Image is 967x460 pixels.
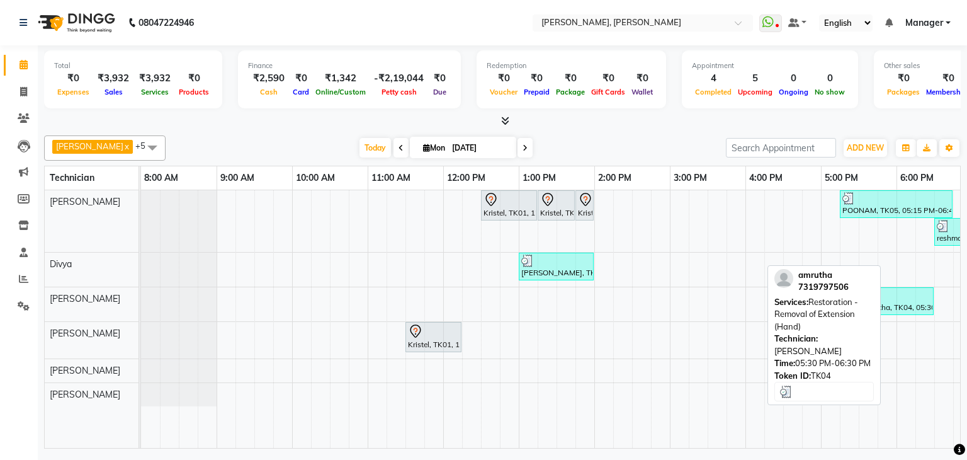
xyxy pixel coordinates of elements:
[774,333,874,357] div: [PERSON_NAME]
[811,88,848,96] span: No show
[588,88,628,96] span: Gift Cards
[50,389,120,400] span: [PERSON_NAME]
[841,192,951,216] div: POONAM, TK05, 05:15 PM-06:45 PM, Permanent Nail Paint - French (Hand),Nail Art - 3d Art (Hand) (₹...
[54,71,93,86] div: ₹0
[746,169,786,187] a: 4:00 PM
[774,370,874,382] div: TK04
[735,71,776,86] div: 5
[141,169,181,187] a: 8:00 AM
[378,88,420,96] span: Petty cash
[290,88,312,96] span: Card
[487,88,521,96] span: Voucher
[776,88,811,96] span: Ongoing
[884,71,923,86] div: ₹0
[139,5,194,40] b: 08047224946
[50,293,120,304] span: [PERSON_NAME]
[774,357,874,370] div: 05:30 PM-06:30 PM
[312,71,369,86] div: ₹1,342
[50,258,72,270] span: Divya
[420,143,448,152] span: Mon
[448,139,511,158] input: 2025-09-01
[628,71,656,86] div: ₹0
[905,16,943,30] span: Manager
[50,196,120,207] span: [PERSON_NAME]
[138,88,172,96] span: Services
[123,141,129,151] a: x
[774,358,795,368] span: Time:
[176,88,212,96] span: Products
[847,143,884,152] span: ADD NEW
[588,71,628,86] div: ₹0
[553,88,588,96] span: Package
[50,172,94,183] span: Technician
[444,169,489,187] a: 12:00 PM
[897,169,937,187] a: 6:00 PM
[670,169,710,187] a: 3:00 PM
[248,71,290,86] div: ₹2,590
[735,88,776,96] span: Upcoming
[539,192,574,219] div: Kristel, TK01, 01:15 PM-01:45 PM, Permanent Nail Paint - Solid Color (Hand)
[798,270,832,280] span: amrutha
[50,365,120,376] span: [PERSON_NAME]
[798,281,849,294] div: 7319797506
[844,139,887,157] button: ADD NEW
[369,71,429,86] div: -₹2,19,044
[860,289,932,313] div: amrutha, TK04, 05:30 PM-06:30 PM, Restoration - Removal of Extension (Hand)
[217,169,257,187] a: 9:00 AM
[54,88,93,96] span: Expenses
[774,371,811,381] span: Token ID:
[359,138,391,158] span: Today
[54,60,212,71] div: Total
[368,169,414,187] a: 11:00 AM
[692,60,848,71] div: Appointment
[56,141,123,151] span: [PERSON_NAME]
[553,71,588,86] div: ₹0
[176,71,212,86] div: ₹0
[692,71,735,86] div: 4
[519,169,559,187] a: 1:00 PM
[290,71,312,86] div: ₹0
[50,328,120,339] span: [PERSON_NAME]
[257,88,281,96] span: Cash
[482,192,536,219] div: Kristel, TK01, 12:30 PM-01:15 PM, Nail Extension - Acrylic (Hand)
[487,60,656,71] div: Redemption
[312,88,369,96] span: Online/Custom
[521,88,553,96] span: Prepaid
[726,138,836,158] input: Search Appointment
[774,333,818,343] span: Technician:
[577,192,592,219] div: Kristel, TK01, 01:45 PM-02:00 PM, Permanent Nail Paint - Solid Color (Toes)
[774,297,858,331] span: Restoration - Removal of Extension (Hand)
[774,269,793,288] img: profile
[822,169,861,187] a: 5:00 PM
[101,88,126,96] span: Sales
[248,60,451,71] div: Finance
[93,71,134,86] div: ₹3,932
[134,71,176,86] div: ₹3,932
[774,297,808,307] span: Services:
[628,88,656,96] span: Wallet
[32,5,118,40] img: logo
[430,88,450,96] span: Due
[429,71,451,86] div: ₹0
[811,71,848,86] div: 0
[487,71,521,86] div: ₹0
[521,71,553,86] div: ₹0
[293,169,338,187] a: 10:00 AM
[692,88,735,96] span: Completed
[884,88,923,96] span: Packages
[520,255,592,279] div: [PERSON_NAME], TK03, 01:00 PM-02:00 PM, Permanent Nail Paint - French (Hand)
[407,324,460,350] div: Kristel, TK01, 11:30 AM-12:15 PM, Café H&F Pedicure
[595,169,635,187] a: 2:00 PM
[776,71,811,86] div: 0
[135,141,155,151] span: +5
